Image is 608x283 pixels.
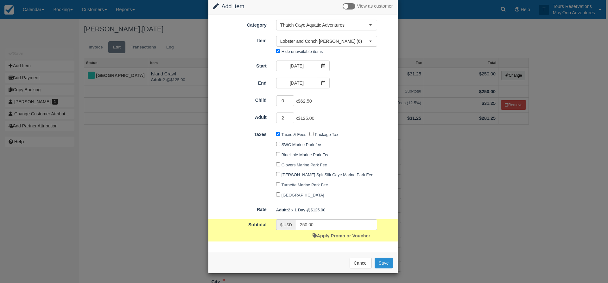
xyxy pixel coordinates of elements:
label: Rate [208,204,271,213]
label: Category [208,20,271,29]
a: Apply Promo or Voucher [313,233,370,238]
input: Adult [276,113,294,123]
label: Glovers Marine Park Fee [282,163,327,167]
label: Item [208,35,271,44]
label: Taxes [208,129,271,138]
button: Cancel [350,258,372,268]
label: Adult [208,112,271,121]
span: View as customer [357,4,393,9]
span: Add Item [222,3,244,10]
button: Lobster and Conch [PERSON_NAME] (6) [276,36,377,47]
label: Hide unavailable items [282,49,323,54]
label: Subtotal [208,219,271,228]
span: $125.00 [311,208,326,212]
label: [PERSON_NAME] Spit Silk Caye Marine Park Fee [282,172,373,177]
button: Thatch Caye Aquatic Adventures [276,20,377,30]
label: Package Tax [315,132,338,137]
label: Start [208,61,271,69]
label: Child [208,95,271,104]
span: $62.50 [298,99,312,104]
div: 2 x 1 Day @ [271,205,398,215]
label: Turneffe Marine Park Fee [282,183,328,187]
label: BlueHole Marine Park Fee [282,152,330,157]
span: Lobster and Conch [PERSON_NAME] (6) [280,38,369,44]
span: x [295,116,314,121]
span: $125.00 [298,116,314,121]
span: Thatch Caye Aquatic Adventures [280,22,369,28]
input: Child [276,95,294,106]
label: SWC Marine Park fee [282,142,321,147]
span: x [295,99,312,104]
label: End [208,78,271,87]
label: [GEOGRAPHIC_DATA] [282,193,324,197]
small: $ USD [280,223,292,227]
button: Save [375,258,393,268]
label: Taxes & Fees [282,132,306,137]
strong: Adult [276,208,288,212]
